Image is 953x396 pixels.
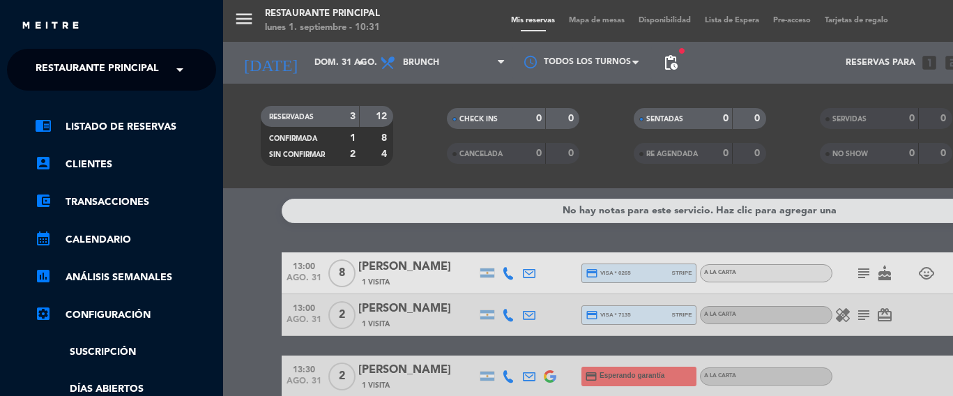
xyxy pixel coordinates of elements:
span: Restaurante Principal [36,55,159,84]
img: MEITRE [21,21,80,31]
i: settings_applications [35,305,52,322]
a: calendar_monthCalendario [35,231,216,248]
a: account_balance_walletTransacciones [35,194,216,211]
i: calendar_month [35,230,52,247]
i: chrome_reader_mode [35,117,52,134]
i: assessment [35,268,52,284]
a: account_boxClientes [35,156,216,173]
a: Configuración [35,307,216,323]
a: assessmentANÁLISIS SEMANALES [35,269,216,286]
span: pending_actions [662,54,679,71]
i: account_balance_wallet [35,192,52,209]
a: chrome_reader_modeListado de Reservas [35,119,216,135]
i: account_box [35,155,52,172]
a: Suscripción [35,344,216,360]
span: fiber_manual_record [678,47,686,55]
